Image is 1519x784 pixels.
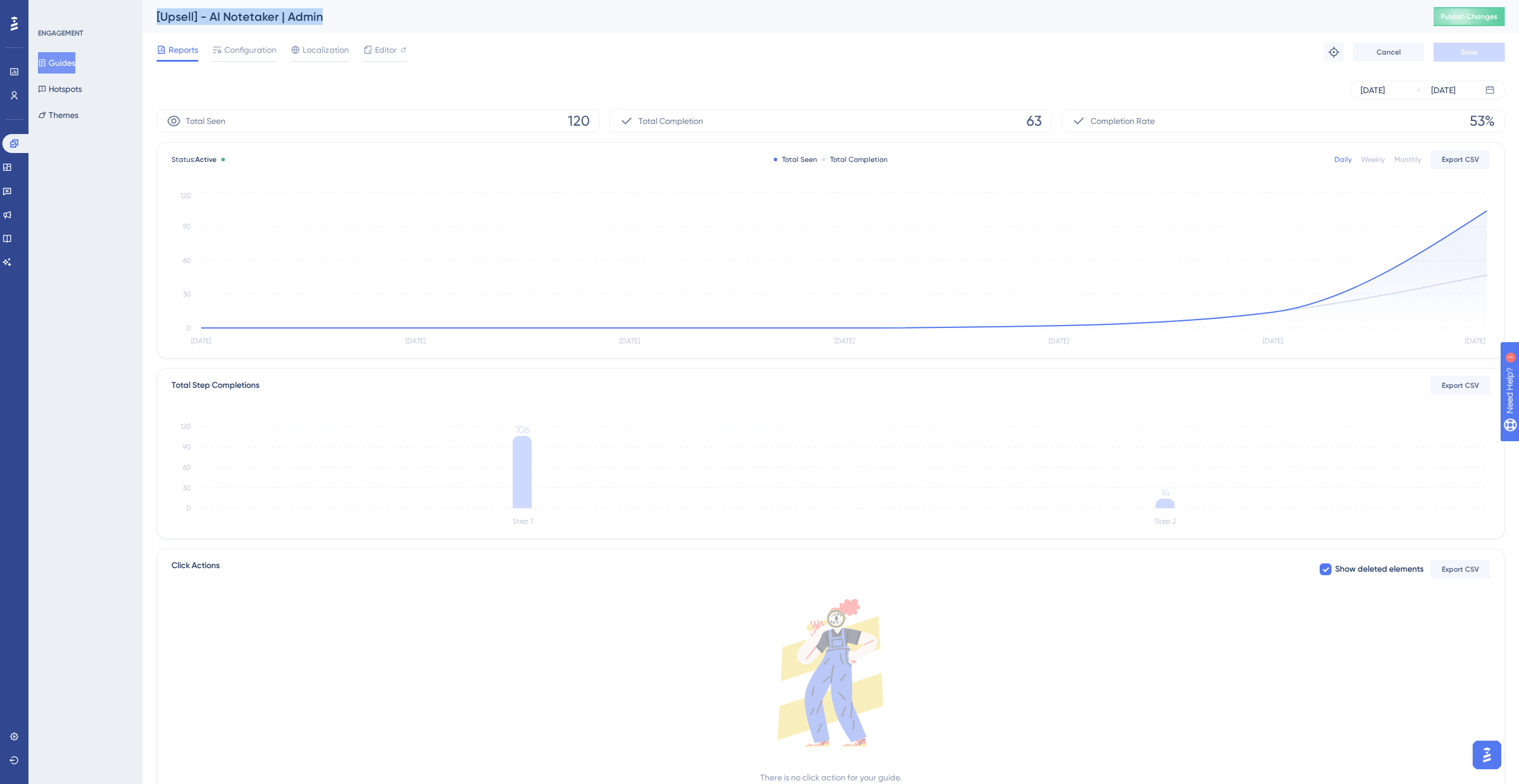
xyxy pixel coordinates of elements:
tspan: 120 [180,192,191,200]
button: Export CSV [1431,150,1490,169]
div: 1 [82,6,86,15]
div: Total Completion [822,155,888,164]
tspan: [DATE] [834,337,854,345]
div: Total Seen [774,155,817,164]
tspan: 14 [1161,487,1170,498]
span: Cancel [1377,47,1401,57]
tspan: 60 [183,256,191,264]
span: Status: [171,155,217,164]
span: Export CSV [1442,565,1479,574]
span: Click Actions [171,559,220,580]
div: [DATE] [1431,83,1456,97]
tspan: 90 [183,443,191,451]
button: Hotspots [38,78,82,100]
tspan: 30 [183,484,191,492]
span: Need Help? [28,3,74,17]
span: Save [1461,47,1477,57]
span: 53% [1470,111,1495,130]
tspan: [DATE] [1048,337,1069,345]
div: Total Step Completions [171,378,259,393]
div: Monthly [1394,155,1421,164]
span: Completion Rate [1091,114,1155,128]
tspan: Step 1 [513,517,533,525]
tspan: [DATE] [191,337,211,345]
button: Export CSV [1431,560,1490,579]
tspan: [DATE] [1263,337,1283,345]
div: [Upsell] - AI Notetaker | Admin [157,8,1404,25]
span: 63 [1027,111,1042,130]
iframe: UserGuiding AI Assistant Launcher [1469,737,1505,773]
span: Reports [169,43,198,57]
span: Editor [375,43,397,57]
tspan: Step 2 [1155,517,1176,525]
tspan: 90 [183,222,191,231]
button: Cancel [1353,43,1424,62]
button: Publish Changes [1434,7,1505,26]
div: ENGAGEMENT [38,28,83,38]
span: Publish Changes [1441,12,1498,21]
div: [DATE] [1361,83,1385,97]
tspan: 0 [186,324,191,332]
div: Weekly [1361,155,1385,164]
span: 120 [568,111,590,130]
tspan: 0 [186,504,191,512]
button: Export CSV [1431,376,1490,395]
span: Export CSV [1442,155,1479,164]
tspan: 30 [183,290,191,298]
button: Themes [38,104,78,126]
span: Localization [303,43,349,57]
tspan: 106 [516,424,529,435]
span: Total Completion [638,114,703,128]
button: Guides [38,52,75,74]
span: Export CSV [1442,381,1479,390]
span: Show deleted elements [1335,562,1423,576]
span: Configuration [224,43,277,57]
span: Total Seen [186,114,225,128]
tspan: 60 [183,463,191,471]
tspan: [DATE] [619,337,640,345]
div: Daily [1334,155,1352,164]
tspan: [DATE] [1465,337,1485,345]
tspan: 120 [180,422,191,431]
button: Save [1434,43,1505,62]
span: Active [195,155,217,164]
tspan: [DATE] [405,337,425,345]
